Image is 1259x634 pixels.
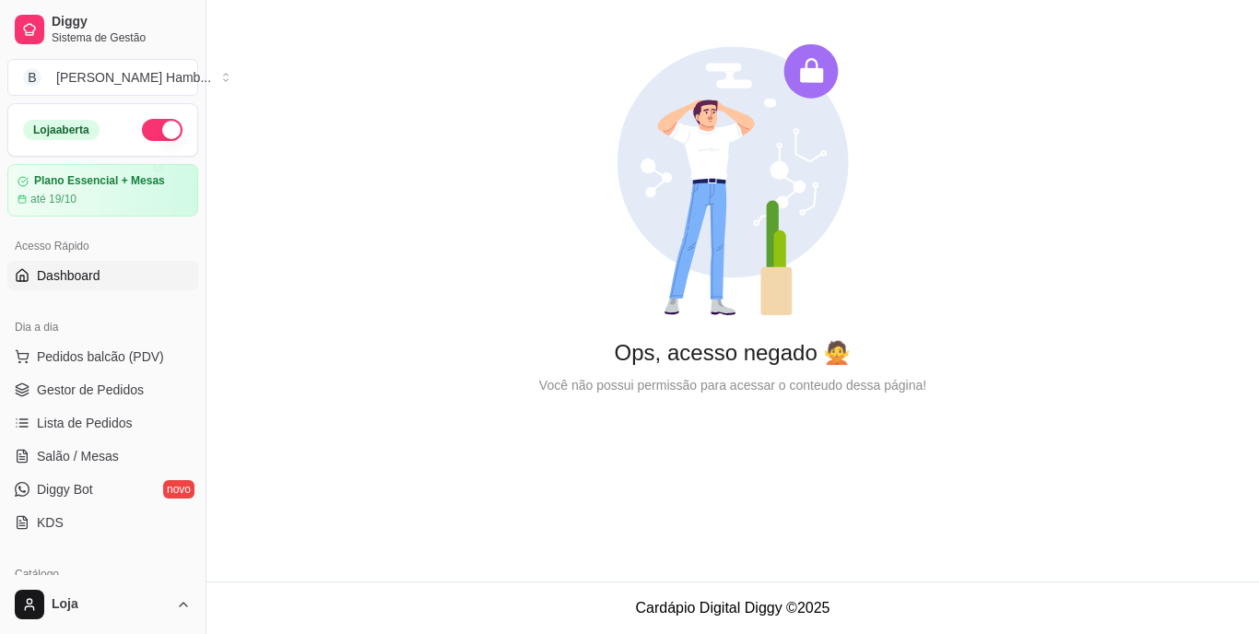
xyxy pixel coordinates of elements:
[7,164,198,217] a: Plano Essencial + Mesasaté 19/10
[52,30,191,45] span: Sistema de Gestão
[206,581,1259,634] footer: Cardápio Digital Diggy © 2025
[7,508,198,537] a: KDS
[30,192,76,206] article: até 19/10
[7,375,198,405] a: Gestor de Pedidos
[56,68,211,87] div: [PERSON_NAME] Hamb ...
[23,120,100,140] div: Loja aberta
[142,119,182,141] button: Alterar Status
[7,312,198,342] div: Dia a dia
[7,441,198,471] a: Salão / Mesas
[52,14,191,30] span: Diggy
[37,347,164,366] span: Pedidos balcão (PDV)
[7,231,198,261] div: Acesso Rápido
[7,7,198,52] a: DiggySistema de Gestão
[37,480,93,499] span: Diggy Bot
[236,375,1230,395] div: Você não possui permissão para acessar o conteudo dessa página!
[7,342,198,371] button: Pedidos balcão (PDV)
[7,261,198,290] a: Dashboard
[23,68,41,87] span: B
[37,266,100,285] span: Dashboard
[236,338,1230,368] div: Ops, acesso negado 🙅
[37,414,133,432] span: Lista de Pedidos
[52,596,169,613] span: Loja
[7,582,198,627] button: Loja
[34,174,165,188] article: Plano Essencial + Mesas
[7,475,198,504] a: Diggy Botnovo
[7,59,198,96] button: Select a team
[7,559,198,589] div: Catálogo
[37,381,144,399] span: Gestor de Pedidos
[37,513,64,532] span: KDS
[7,408,198,438] a: Lista de Pedidos
[37,447,119,465] span: Salão / Mesas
